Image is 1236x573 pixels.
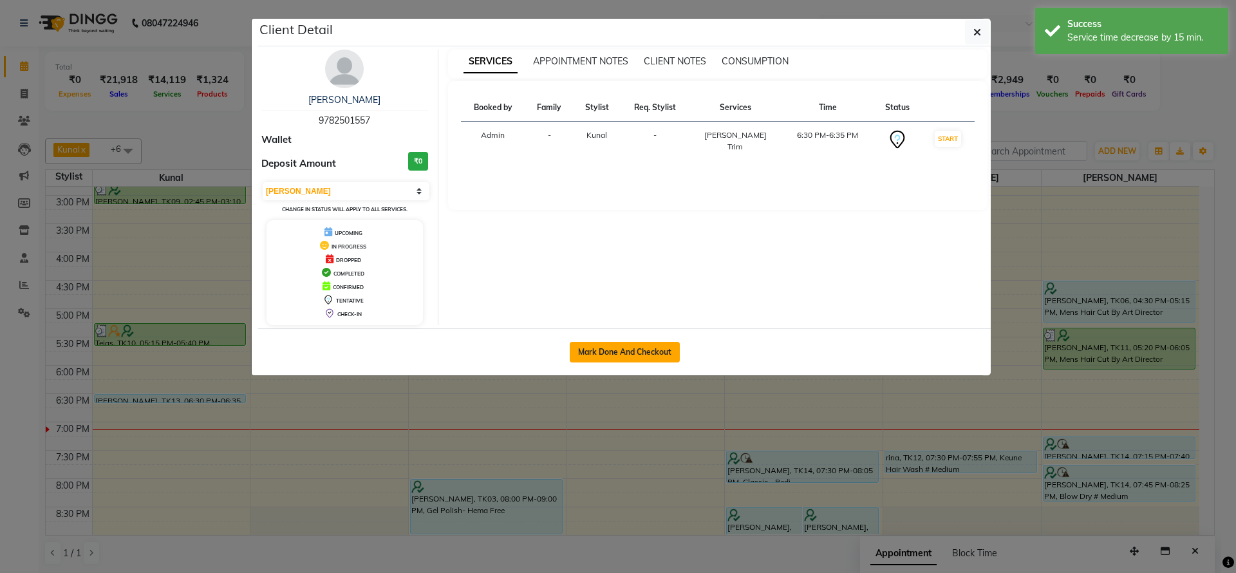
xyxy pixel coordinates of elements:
span: APPOINTMENT NOTES [533,55,628,67]
span: Wallet [261,133,292,147]
h3: ₹0 [408,152,428,171]
button: Mark Done And Checkout [570,342,680,362]
div: Service time decrease by 15 min. [1067,31,1219,44]
th: Req. Stylist [621,94,689,122]
div: [PERSON_NAME] Trim [697,129,774,153]
small: Change in status will apply to all services. [282,206,407,212]
th: Time [782,94,874,122]
td: Admin [461,122,526,161]
th: Status [874,94,921,122]
span: CLIENT NOTES [644,55,706,67]
span: DROPPED [336,257,361,263]
span: IN PROGRESS [332,243,366,250]
span: CHECK-IN [337,311,362,317]
span: Deposit Amount [261,156,336,171]
th: Booked by [461,94,526,122]
span: Kunal [586,130,607,140]
a: [PERSON_NAME] [308,94,380,106]
th: Services [689,94,782,122]
span: TENTATIVE [336,297,364,304]
img: avatar [325,50,364,88]
td: - [621,122,689,161]
span: 9782501557 [319,115,370,126]
div: Success [1067,17,1219,31]
span: SERVICES [464,50,518,73]
span: CONSUMPTION [722,55,789,67]
span: COMPLETED [333,270,364,277]
td: 6:30 PM-6:35 PM [782,122,874,161]
span: UPCOMING [335,230,362,236]
td: - [525,122,573,161]
button: START [935,131,961,147]
th: Stylist [574,94,621,122]
th: Family [525,94,573,122]
h5: Client Detail [259,20,333,39]
span: CONFIRMED [333,284,364,290]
